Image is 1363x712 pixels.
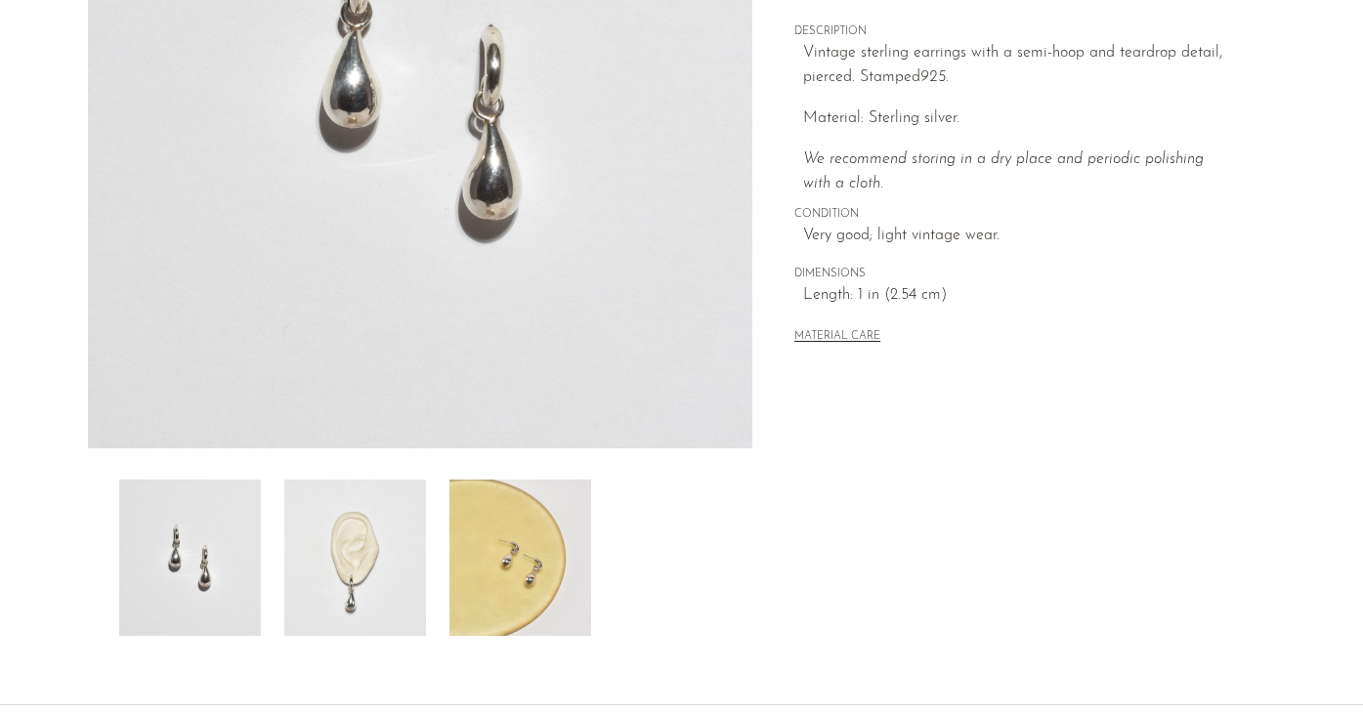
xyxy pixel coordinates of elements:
[794,206,1234,224] span: CONDITION
[920,69,949,85] em: 925.
[803,283,1234,309] span: Length: 1 in (2.54 cm)
[803,151,1204,192] i: We recommend storing in a dry place and periodic polishing with a cloth.
[803,224,1234,249] span: Very good; light vintage wear.
[803,41,1234,91] p: Vintage sterling earrings with a semi-hoop and teardrop detail, pierced. Stamped
[449,480,591,636] img: Silver Teardrop Earrings
[794,330,880,345] button: MATERIAL CARE
[794,266,1234,283] span: DIMENSIONS
[794,23,1234,41] span: DESCRIPTION
[284,480,426,636] img: Silver Teardrop Earrings
[803,106,1234,132] p: Material: Sterling silver.
[119,480,261,636] img: Silver Teardrop Earrings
